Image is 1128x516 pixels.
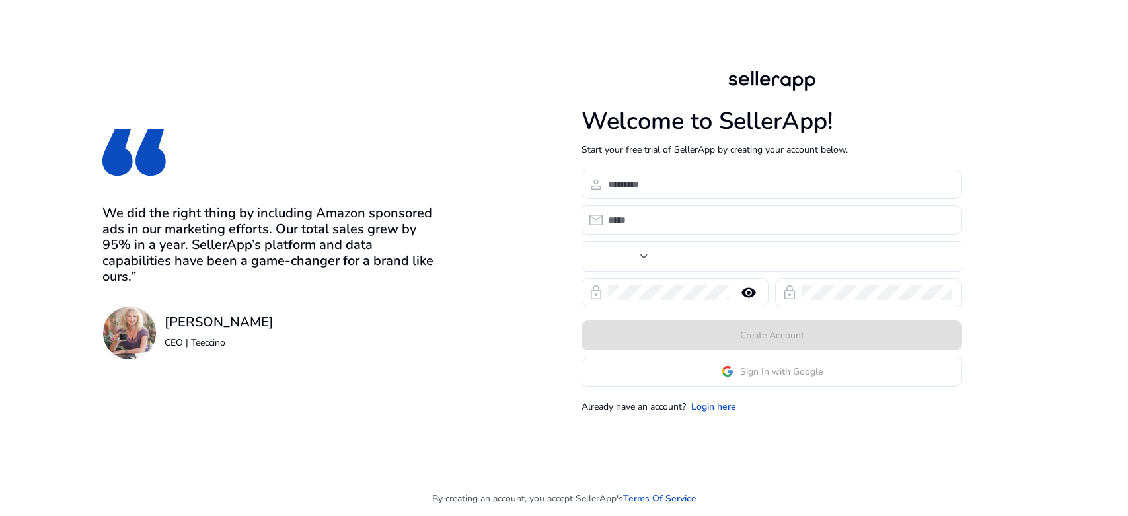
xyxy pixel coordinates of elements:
p: CEO | Teeccino [165,336,274,350]
mat-icon: remove_red_eye [733,285,765,301]
p: Already have an account? [582,400,686,414]
span: person [588,176,604,192]
h3: [PERSON_NAME] [165,314,274,330]
span: lock [588,285,604,301]
span: lock [782,285,798,301]
h3: We did the right thing by including Amazon sponsored ads in our marketing efforts. Our total sale... [102,205,441,285]
a: Login here [691,400,736,414]
h1: Welcome to SellerApp! [582,107,962,135]
a: Terms Of Service [623,492,696,505]
span: email [588,212,604,228]
p: Start your free trial of SellerApp by creating your account below. [582,143,962,157]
